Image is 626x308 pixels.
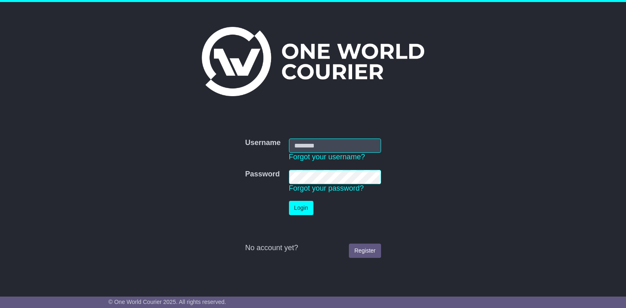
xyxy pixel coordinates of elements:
[245,139,280,147] label: Username
[289,201,313,215] button: Login
[202,27,424,96] img: One World
[289,184,364,192] a: Forgot your password?
[349,244,381,258] a: Register
[289,153,365,161] a: Forgot your username?
[245,244,381,253] div: No account yet?
[108,299,226,305] span: © One World Courier 2025. All rights reserved.
[245,170,280,179] label: Password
